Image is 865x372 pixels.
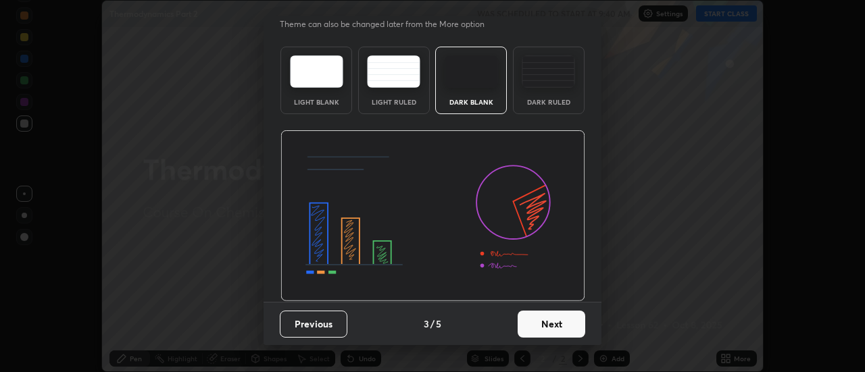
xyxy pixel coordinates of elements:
h4: 3 [424,317,429,331]
div: Dark Ruled [522,99,576,105]
img: darkRuledTheme.de295e13.svg [522,55,575,88]
p: Theme can also be changed later from the More option [280,18,499,30]
h4: 5 [436,317,441,331]
img: lightTheme.e5ed3b09.svg [290,55,343,88]
button: Next [518,311,585,338]
div: Light Ruled [367,99,421,105]
img: darkTheme.f0cc69e5.svg [445,55,498,88]
div: Light Blank [289,99,343,105]
img: lightRuledTheme.5fabf969.svg [367,55,420,88]
button: Previous [280,311,347,338]
h4: / [430,317,435,331]
img: darkThemeBanner.d06ce4a2.svg [280,130,585,302]
div: Dark Blank [444,99,498,105]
